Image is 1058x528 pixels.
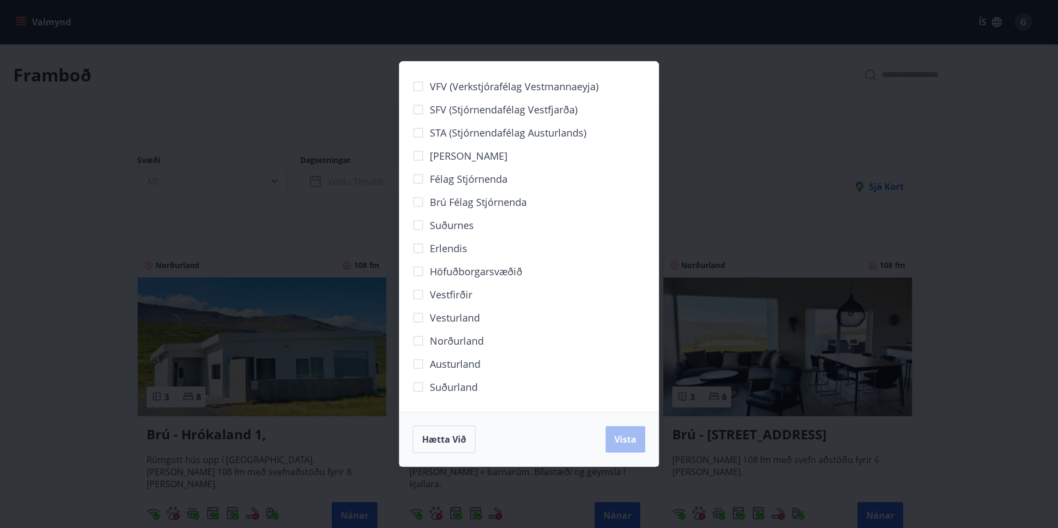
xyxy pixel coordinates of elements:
[422,433,466,445] span: Hætta við
[430,126,586,140] span: STA (Stjórnendafélag Austurlands)
[413,426,476,453] button: Hætta við
[430,195,527,209] span: Brú félag stjórnenda
[430,102,577,117] span: SFV (Stjórnendafélag Vestfjarða)
[430,149,508,163] span: [PERSON_NAME]
[430,172,508,186] span: Félag stjórnenda
[430,264,522,279] span: Höfuðborgarsvæðið
[430,311,480,325] span: Vesturland
[430,218,474,232] span: Suðurnes
[430,79,598,94] span: VFV (Verkstjórafélag Vestmannaeyja)
[430,357,481,371] span: Austurland
[430,287,472,302] span: Vestfirðir
[430,241,467,255] span: Erlendis
[430,334,484,348] span: Norðurland
[430,380,478,394] span: Suðurland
